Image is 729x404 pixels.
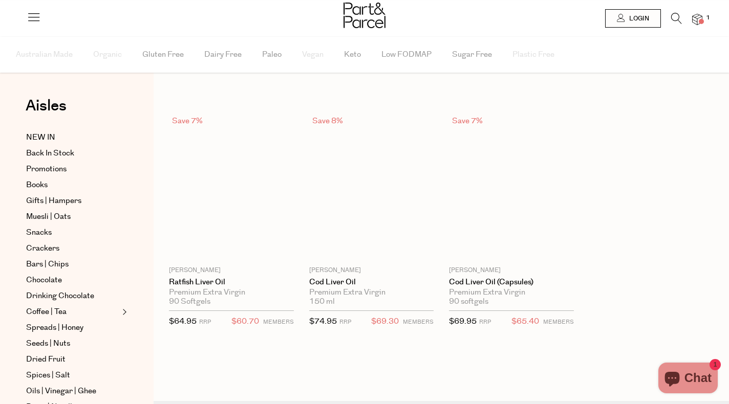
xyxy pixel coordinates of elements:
span: Login [627,14,649,23]
small: MEMBERS [263,318,294,326]
span: Promotions [26,163,67,175]
span: Books [26,179,48,191]
span: NEW IN [26,131,55,144]
span: Australian Made [16,37,73,73]
a: Drinking Chocolate [26,290,119,302]
span: Vegan [302,37,324,73]
span: Low FODMAP [381,37,432,73]
inbox-online-store-chat: Shopify online store chat [655,363,721,396]
div: Save 7% [169,114,206,128]
span: Coffee | Tea [26,306,67,318]
span: Gluten Free [142,37,184,73]
span: Snacks [26,227,52,239]
span: Plastic Free [512,37,554,73]
a: Spices | Salt [26,369,119,381]
span: 90 Softgels [169,297,210,306]
div: Premium Extra Virgin [449,288,574,297]
img: Cod Liver Oil [371,187,372,188]
a: Chocolate [26,274,119,286]
span: Spreads | Honey [26,322,83,334]
span: $65.40 [511,315,539,328]
small: RRP [339,318,351,326]
img: Part&Parcel [344,3,385,28]
a: Back In Stock [26,147,119,160]
span: $69.95 [449,316,477,327]
button: Expand/Collapse Coffee | Tea [120,306,127,318]
a: NEW IN [26,131,119,144]
span: $64.95 [169,316,197,327]
a: Crackers [26,242,119,255]
span: Oils | Vinegar | Ghee [26,385,96,397]
small: RRP [479,318,491,326]
a: Aisles [26,98,67,124]
a: Seeds | Nuts [26,338,119,350]
a: Cod Liver Oil [309,278,434,287]
span: Muesli | Oats [26,211,71,223]
a: Bars | Chips [26,258,119,271]
span: Bars | Chips [26,258,69,271]
span: 150 ml [309,297,335,306]
a: Ratfish Liver Oil [169,278,294,287]
p: [PERSON_NAME] [309,266,434,275]
a: Dried Fruit [26,353,119,366]
span: Dried Fruit [26,353,66,366]
span: $60.70 [231,315,259,328]
div: Save 8% [309,114,346,128]
a: Login [605,9,661,28]
p: [PERSON_NAME] [169,266,294,275]
span: Sugar Free [452,37,492,73]
a: Cod Liver Oil (capsules) [449,278,574,287]
div: Premium Extra Virgin [169,288,294,297]
span: Dairy Free [204,37,242,73]
span: Chocolate [26,274,62,286]
a: Snacks [26,227,119,239]
small: RRP [199,318,211,326]
span: Back In Stock [26,147,74,160]
a: 1 [692,14,702,25]
span: 90 softgels [449,297,488,306]
span: Seeds | Nuts [26,338,70,350]
span: Paleo [262,37,282,73]
p: [PERSON_NAME] [449,266,574,275]
span: Gifts | Hampers [26,195,81,207]
span: $69.30 [371,315,399,328]
div: Premium Extra Virgin [309,288,434,297]
a: Gifts | Hampers [26,195,119,207]
a: Spreads | Honey [26,322,119,334]
span: Spices | Salt [26,369,70,381]
span: Keto [344,37,361,73]
span: Drinking Chocolate [26,290,94,302]
span: Crackers [26,242,59,255]
a: Oils | Vinegar | Ghee [26,385,119,397]
a: Promotions [26,163,119,175]
small: MEMBERS [403,318,434,326]
span: $74.95 [309,316,337,327]
a: Coffee | Tea [26,306,119,318]
a: Books [26,179,119,191]
span: Aisles [26,95,67,117]
span: Organic [93,37,122,73]
div: Save 7% [449,114,486,128]
span: 1 [703,13,713,23]
a: Muesli | Oats [26,211,119,223]
small: MEMBERS [543,318,574,326]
